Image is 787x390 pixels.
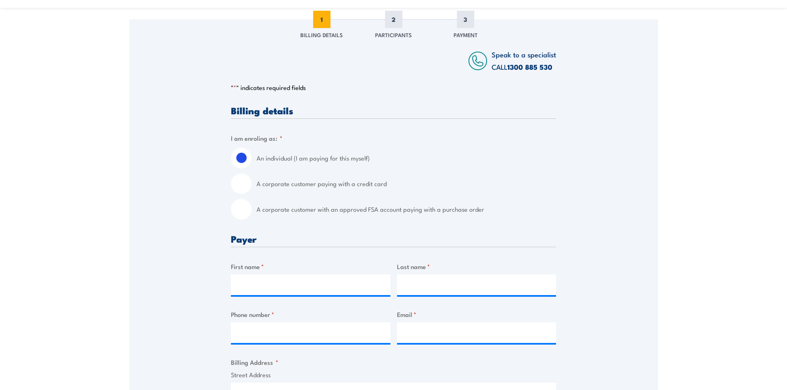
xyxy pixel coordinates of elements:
span: Payment [454,31,478,39]
label: First name [231,262,390,271]
label: Street Address [231,370,556,380]
legend: Billing Address [231,357,278,367]
a: 1300 885 530 [507,61,552,72]
label: A corporate customer with an approved FSA account paying with a purchase order [257,199,556,220]
label: An individual (I am paying for this myself) [257,148,556,168]
span: 1 [313,11,330,28]
label: Phone number [231,310,390,319]
label: Email [397,310,556,319]
legend: I am enroling as: [231,133,283,143]
label: A corporate customer paying with a credit card [257,173,556,194]
h3: Billing details [231,106,556,115]
span: 3 [457,11,474,28]
span: Speak to a specialist CALL [492,49,556,72]
h3: Payer [231,234,556,243]
label: Last name [397,262,556,271]
span: 2 [385,11,402,28]
p: " " indicates required fields [231,83,556,92]
span: Billing Details [300,31,343,39]
span: Participants [375,31,412,39]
